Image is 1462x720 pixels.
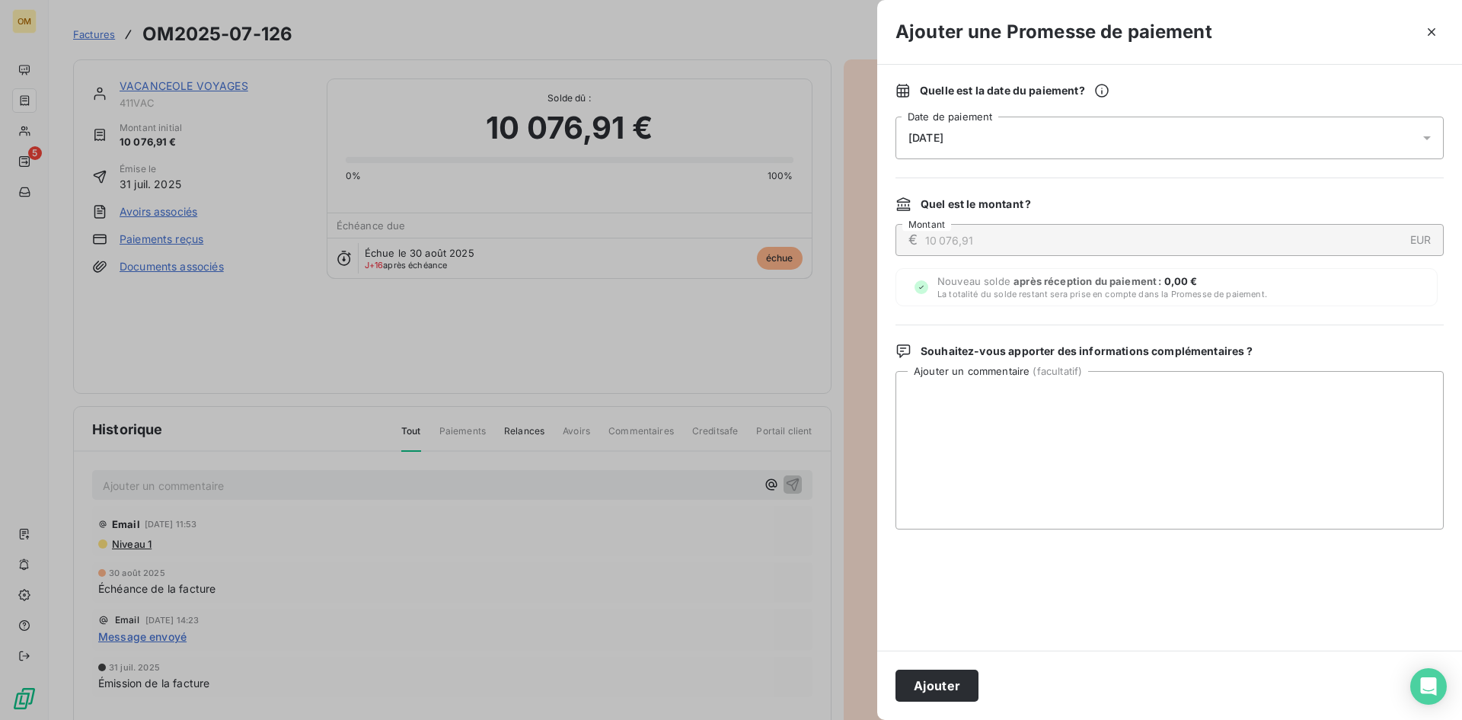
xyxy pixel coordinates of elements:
span: Nouveau solde [937,275,1267,299]
span: Quel est le montant ? [921,197,1031,212]
h3: Ajouter une Promesse de paiement [895,18,1212,46]
div: Open Intercom Messenger [1410,668,1447,705]
span: Quelle est la date du paiement ? [920,83,1109,98]
span: Souhaitez-vous apporter des informations complémentaires ? [921,344,1253,359]
span: La totalité du solde restant sera prise en compte dans la Promesse de paiement. [937,289,1267,299]
button: Ajouter [895,670,978,702]
span: [DATE] [908,132,943,144]
span: après réception du paiement : [1014,275,1164,287]
span: 0,00 € [1164,275,1198,287]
